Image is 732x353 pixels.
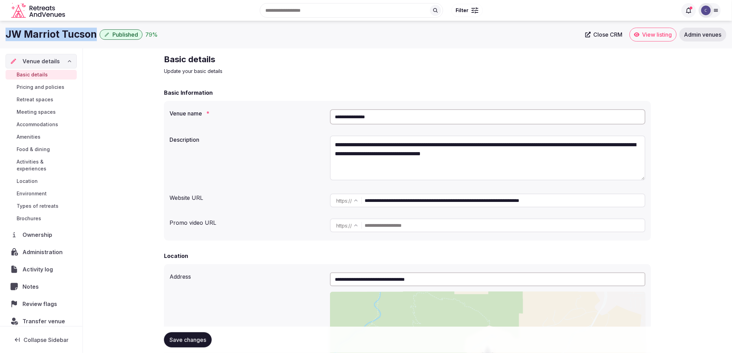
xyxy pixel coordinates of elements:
[17,109,56,115] span: Meeting spaces
[6,214,77,223] a: Brochures
[6,28,97,41] h1: JW Marriot Tucson
[17,190,47,197] span: Environment
[17,84,64,91] span: Pricing and policies
[17,203,58,210] span: Types of retreats
[164,252,188,260] h2: Location
[6,82,77,92] a: Pricing and policies
[6,70,77,80] a: Basic details
[6,262,77,277] a: Activity log
[11,3,66,18] svg: Retreats and Venues company logo
[6,332,77,347] button: Collapse Sidebar
[6,145,77,154] a: Food & dining
[17,215,41,222] span: Brochures
[6,279,77,294] a: Notes
[164,68,396,75] p: Update your basic details
[630,28,677,41] a: View listing
[22,317,65,325] span: Transfer venue
[6,245,77,259] a: Administration
[164,89,213,97] h2: Basic Information
[6,314,77,328] button: Transfer venue
[22,300,60,308] span: Review flags
[456,7,469,14] span: Filter
[6,227,77,242] a: Ownership
[17,71,48,78] span: Basic details
[22,265,56,273] span: Activity log
[100,29,143,40] button: Published
[11,3,66,18] a: Visit the homepage
[17,133,40,140] span: Amenities
[170,191,324,202] div: Website URL
[17,146,50,153] span: Food & dining
[112,31,138,38] span: Published
[170,137,324,142] label: Description
[581,28,627,41] a: Close CRM
[17,178,38,185] span: Location
[642,31,672,38] span: View listing
[170,270,324,281] div: Address
[170,111,324,116] label: Venue name
[164,332,212,347] button: Save changes
[6,107,77,117] a: Meeting spaces
[22,282,42,291] span: Notes
[6,157,77,174] a: Activities & experiences
[679,28,726,41] a: Admin venues
[22,57,60,65] span: Venue details
[24,336,68,343] span: Collapse Sidebar
[17,121,58,128] span: Accommodations
[701,6,711,15] img: Catherine Mesina
[22,231,55,239] span: Ownership
[22,248,65,256] span: Administration
[17,96,53,103] span: Retreat spaces
[145,30,158,39] button: 79%
[6,120,77,129] a: Accommodations
[684,31,722,38] span: Admin venues
[6,176,77,186] a: Location
[451,4,483,17] button: Filter
[594,31,623,38] span: Close CRM
[6,297,77,311] a: Review flags
[145,30,158,39] div: 79 %
[6,189,77,198] a: Environment
[6,95,77,104] a: Retreat spaces
[170,216,324,227] div: Promo video URL
[6,201,77,211] a: Types of retreats
[6,132,77,142] a: Amenities
[17,158,74,172] span: Activities & experiences
[164,54,396,65] h2: Basic details
[170,336,206,343] span: Save changes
